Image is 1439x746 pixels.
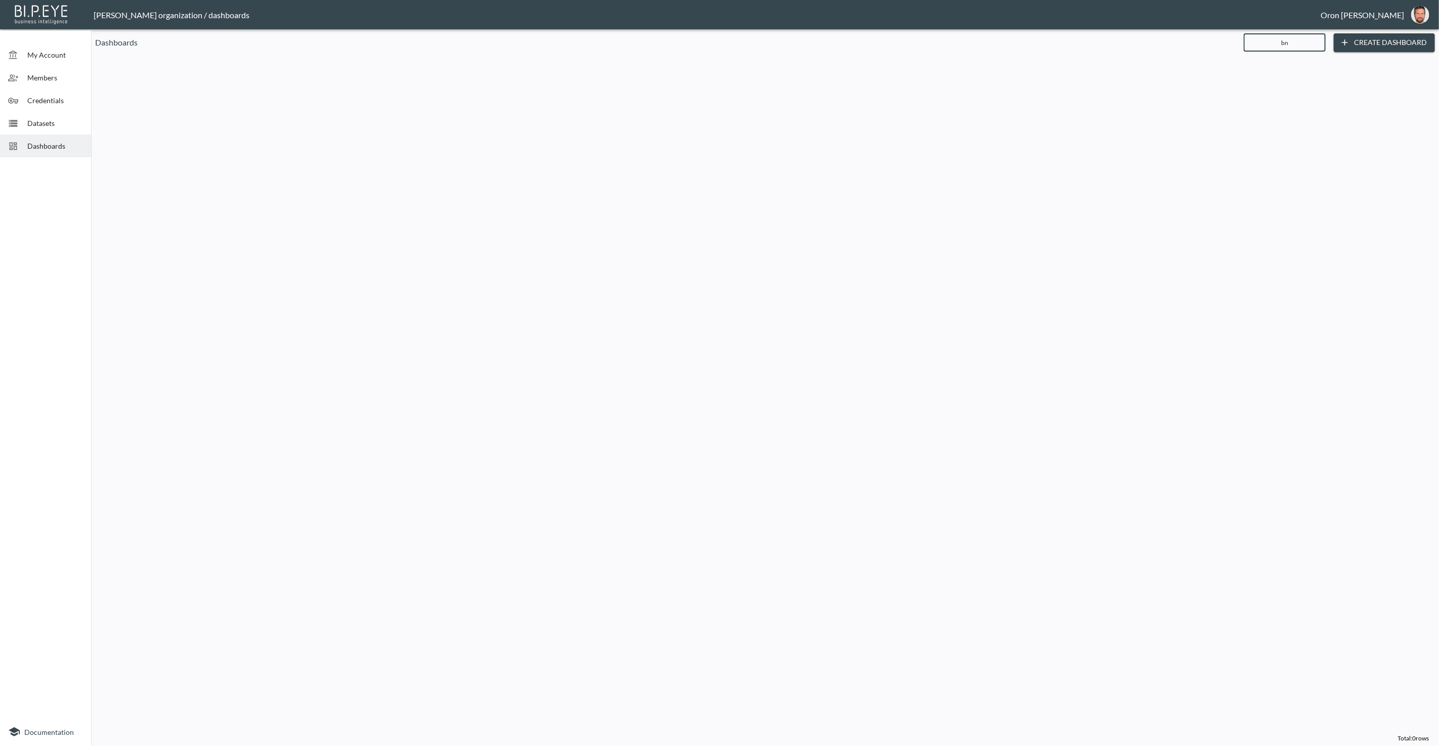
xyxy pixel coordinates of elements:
[1398,734,1429,742] span: Total: 0 rows
[8,726,83,738] a: Documentation
[1404,3,1436,27] button: oron@bipeye.com
[1321,10,1404,20] div: Oron [PERSON_NAME]
[13,3,71,25] img: bipeye-logo
[95,36,1236,49] p: Dashboards
[27,141,83,151] span: Dashboards
[27,50,83,60] span: My Account
[1411,6,1429,24] img: f7df4f0b1e237398fe25aedd0497c453
[27,118,83,128] span: Datasets
[1334,33,1435,52] button: Create Dashboard
[24,728,74,736] span: Documentation
[27,72,83,83] span: Members
[94,10,1321,20] div: [PERSON_NAME] organization / dashboards
[27,95,83,106] span: Credentials
[1244,30,1326,55] input: Search dashboards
